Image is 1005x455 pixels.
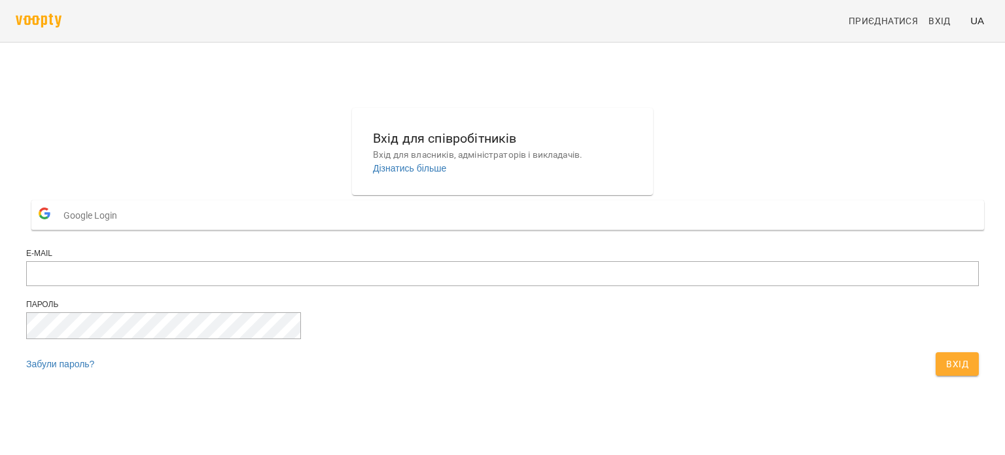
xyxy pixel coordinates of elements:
[946,356,968,372] span: Вхід
[843,9,923,33] a: Приєднатися
[373,149,632,162] p: Вхід для власників, адміністраторів і викладачів.
[373,128,632,149] h6: Вхід для співробітників
[970,14,984,27] span: UA
[373,163,446,173] a: Дізнатись більше
[936,352,979,376] button: Вхід
[928,13,951,29] span: Вхід
[31,200,984,230] button: Google Login
[362,118,643,185] button: Вхід для співробітниківВхід для власників, адміністраторів і викладачів.Дізнатись більше
[849,13,918,29] span: Приєднатися
[923,9,965,33] a: Вхід
[16,14,62,27] img: voopty.png
[26,248,979,259] div: E-mail
[965,9,989,33] button: UA
[26,299,979,310] div: Пароль
[26,359,94,369] a: Забули пароль?
[63,202,124,228] span: Google Login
